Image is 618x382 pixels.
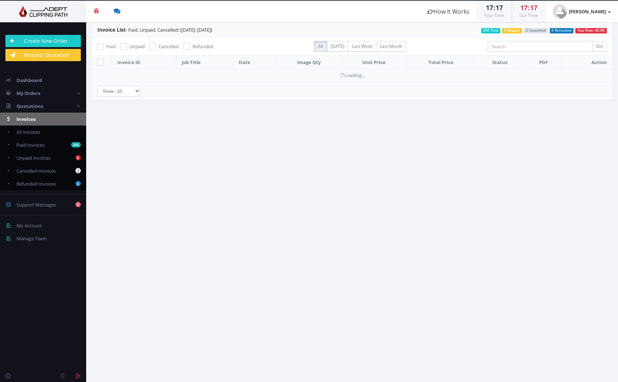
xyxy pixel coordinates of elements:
span: All Invoices [17,129,40,135]
span: My Orders [17,90,40,96]
label: All [314,41,327,52]
a: Request Quotation [5,49,81,61]
span: 17 [496,3,503,12]
a: Create New Order [5,35,81,47]
a: [PERSON_NAME] [545,1,618,22]
img: user_default.jpg [553,4,567,19]
span: Dashboard [17,77,42,83]
label: [DATE] [327,41,348,52]
span: Invoices [17,116,36,122]
b: 2 [75,168,81,173]
b: 296 [71,142,81,147]
span: 0 Unpaid [502,28,522,33]
input: Search [488,41,593,52]
th: PDF [525,56,563,69]
input: Go! [592,41,607,52]
span: Unpaid [129,43,145,50]
span: 0 Refunded [550,28,574,33]
th: Action [562,56,612,69]
label: Last Week [348,41,376,52]
th: Invoice ID [112,56,176,69]
span: Paid Invoices [17,142,45,148]
span: 17 [530,3,537,12]
span: 17 [486,3,493,12]
strong: [PERSON_NAME] [569,8,606,15]
small: Your Time [484,12,505,18]
span: Cancelled Invoices [17,168,56,174]
span: - Paid, Unpaid, Cancelled! ([DATE]: [DATE]) [97,27,212,33]
b: 1 [75,202,81,207]
span: Cancelled [158,43,179,50]
span: Refunded Invoices [17,181,56,187]
b: 0 [75,181,81,186]
span: You Owe: $0.00 [575,28,607,33]
span: Quotations [17,103,43,109]
span: My Account [17,222,42,229]
th: Status [475,56,525,69]
th: Image Qty [276,56,341,69]
a: How It Works [420,1,477,22]
th: Total Price [406,56,475,69]
th: Unit Price [341,56,406,69]
td: Loading... [92,69,612,82]
span: Support Messages [17,201,56,208]
span: : [528,3,530,12]
span: 2 Cancelled [524,28,548,33]
th: Date [233,56,276,69]
span: Invoice List [97,26,126,33]
span: Refunded [192,43,213,50]
span: Unpaid Invoices [17,155,51,161]
img: Adept Graphics [5,6,81,17]
th: Job Title [176,56,233,69]
span: 296 Paid [481,28,501,33]
span: Paid [106,43,116,50]
span: 17 [520,3,528,12]
span: Manage Team [17,235,47,242]
b: 0 [75,155,81,160]
span: : [493,3,496,12]
label: Last Month [376,41,406,52]
small: Our Time [519,12,538,18]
